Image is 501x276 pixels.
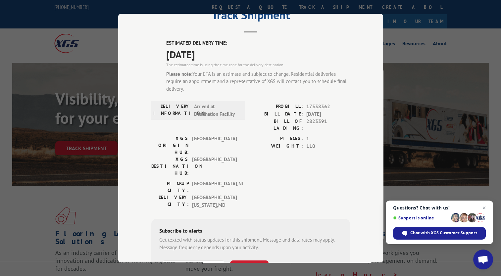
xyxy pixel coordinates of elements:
label: XGS DESTINATION HUB: [151,156,189,177]
span: Questions? Chat with us! [393,205,486,210]
span: 17538362 [306,103,350,111]
a: Open chat [473,250,493,269]
div: Your ETA is an estimate and subject to change. Residential deliveries require an appointment and ... [166,70,350,93]
label: PICKUP CITY: [151,180,189,194]
label: ESTIMATED DELIVERY TIME: [166,39,350,47]
span: [GEOGRAPHIC_DATA] [192,135,237,156]
label: BILL DATE: [251,110,303,118]
label: DELIVERY INFORMATION: [153,103,191,118]
div: The estimated time is using the time zone for the delivery destination. [166,62,350,68]
label: XGS ORIGIN HUB: [151,135,189,156]
span: Arrived at Destination Facility [194,103,239,118]
input: Phone Number [162,260,225,274]
span: [GEOGRAPHIC_DATA] [192,156,237,177]
span: Chat with XGS Customer Support [393,227,486,240]
h2: Track Shipment [151,10,350,23]
span: 2823391 [306,118,350,132]
label: DELIVERY CITY: [151,194,189,209]
label: PIECES: [251,135,303,143]
span: [GEOGRAPHIC_DATA] , NJ [192,180,237,194]
button: SUBSCRIBE [230,260,269,274]
span: Support is online [393,215,449,220]
label: BILL OF LADING: [251,118,303,132]
span: 1 [306,135,350,143]
div: Subscribe to alerts [159,227,342,236]
label: WEIGHT: [251,142,303,150]
strong: Please note: [166,70,192,77]
span: Chat with XGS Customer Support [410,230,477,236]
label: PROBILL: [251,103,303,111]
span: [DATE] [306,110,350,118]
div: Get texted with status updates for this shipment. Message and data rates may apply. Message frequ... [159,236,342,251]
span: [GEOGRAPHIC_DATA][US_STATE] , MD [192,194,237,209]
span: [DATE] [166,47,350,62]
span: 110 [306,142,350,150]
